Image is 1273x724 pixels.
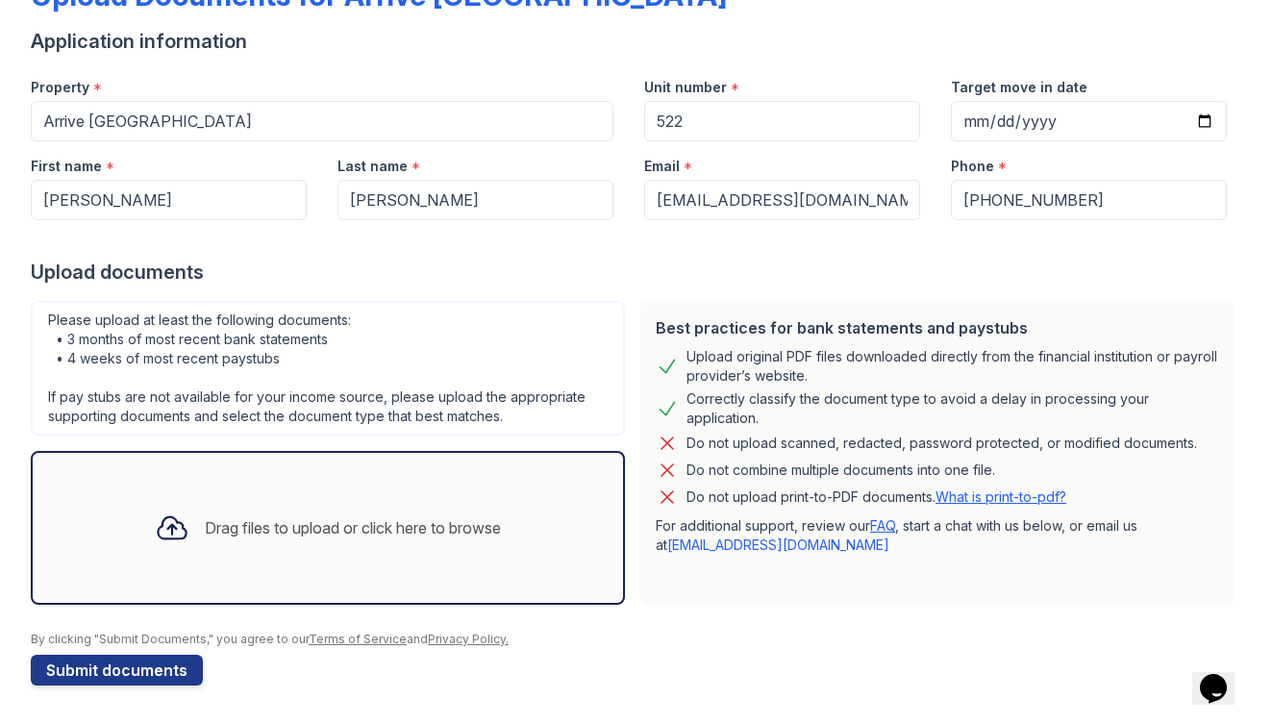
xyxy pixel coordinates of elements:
[936,488,1066,505] a: What is print-to-pdf?
[656,316,1219,339] div: Best practices for bank statements and paystubs
[428,632,509,646] a: Privacy Policy.
[205,516,501,539] div: Drag files to upload or click here to browse
[951,78,1087,97] label: Target move in date
[31,78,89,97] label: Property
[31,301,625,436] div: Please upload at least the following documents: • 3 months of most recent bank statements • 4 wee...
[31,28,1242,55] div: Application information
[951,157,994,176] label: Phone
[337,157,408,176] label: Last name
[667,537,889,553] a: [EMAIL_ADDRESS][DOMAIN_NAME]
[1192,647,1254,705] iframe: chat widget
[31,157,102,176] label: First name
[31,655,203,686] button: Submit documents
[309,632,407,646] a: Terms of Service
[656,516,1219,555] p: For additional support, review our , start a chat with us below, or email us at
[686,432,1197,455] div: Do not upload scanned, redacted, password protected, or modified documents.
[31,259,1242,286] div: Upload documents
[686,487,1066,507] p: Do not upload print-to-PDF documents.
[686,347,1219,386] div: Upload original PDF files downloaded directly from the financial institution or payroll provider’...
[31,632,1242,647] div: By clicking "Submit Documents," you agree to our and
[644,157,680,176] label: Email
[686,459,995,482] div: Do not combine multiple documents into one file.
[870,517,895,534] a: FAQ
[644,78,727,97] label: Unit number
[686,389,1219,428] div: Correctly classify the document type to avoid a delay in processing your application.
